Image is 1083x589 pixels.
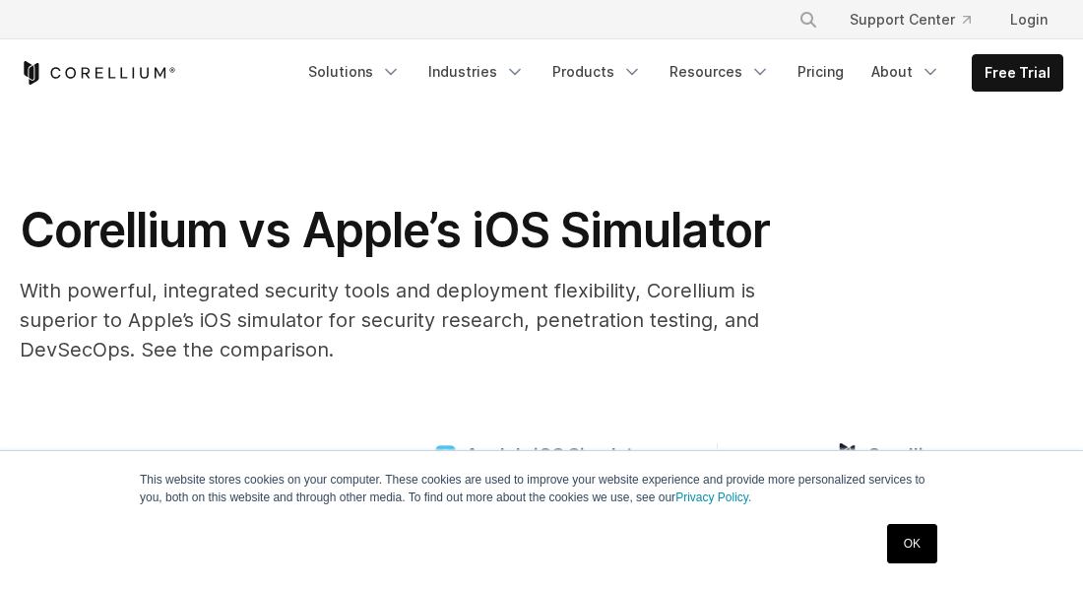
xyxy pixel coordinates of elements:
[786,54,856,90] a: Pricing
[791,2,826,37] button: Search
[994,2,1063,37] a: Login
[775,2,1063,37] div: Navigation Menu
[296,54,413,90] a: Solutions
[416,54,537,90] a: Industries
[658,54,782,90] a: Resources
[867,444,950,467] span: Corellium
[466,444,651,467] span: Apple's iOS Simulator
[834,2,987,37] a: Support Center
[887,524,937,563] a: OK
[296,54,1063,92] div: Navigation Menu
[541,54,654,90] a: Products
[20,61,176,85] a: Corellium Home
[140,471,943,506] p: This website stores cookies on your computer. These cookies are used to improve your website expe...
[860,54,952,90] a: About
[675,491,751,504] a: Privacy Policy.
[433,443,458,468] img: compare_ios-simulator--large
[20,201,807,260] h1: Corellium vs Apple’s iOS Simulator
[20,276,807,364] p: With powerful, integrated security tools and deployment flexibility, Corellium is superior to App...
[973,55,1062,91] a: Free Trial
